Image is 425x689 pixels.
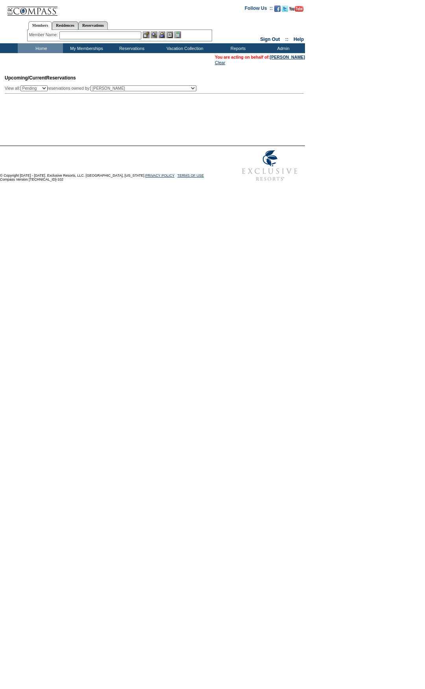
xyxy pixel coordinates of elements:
td: Follow Us :: [245,5,273,14]
img: Follow us on Twitter [282,6,288,12]
a: PRIVACY POLICY [145,174,174,177]
img: Reservations [166,31,173,38]
a: Members [28,21,52,30]
td: Admin [260,43,305,53]
a: Clear [215,60,225,65]
a: Follow us on Twitter [282,8,288,13]
span: Reservations [5,75,76,81]
a: Become our fan on Facebook [274,8,281,13]
td: Reservations [108,43,153,53]
img: Impersonate [159,31,165,38]
a: [PERSON_NAME] [270,55,305,59]
td: Vacation Collection [153,43,214,53]
div: Member Name: [29,31,59,38]
span: You are acting on behalf of: [215,55,305,59]
img: b_calculator.gif [174,31,181,38]
a: Help [294,37,304,42]
a: Reservations [78,21,108,30]
img: View [151,31,157,38]
img: Exclusive Resorts [235,146,305,185]
span: :: [285,37,288,42]
td: Reports [214,43,260,53]
a: Subscribe to our YouTube Channel [289,8,303,13]
a: TERMS OF USE [177,174,204,177]
a: Sign Out [260,37,280,42]
img: Subscribe to our YouTube Channel [289,6,303,12]
img: b_edit.gif [143,31,150,38]
span: Upcoming/Current [5,75,46,81]
td: Home [18,43,63,53]
a: Residences [52,21,78,30]
td: My Memberships [63,43,108,53]
img: Become our fan on Facebook [274,6,281,12]
div: View all: reservations owned by: [5,85,200,91]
